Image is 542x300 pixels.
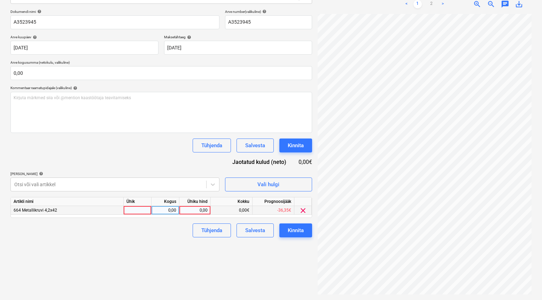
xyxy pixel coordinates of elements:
span: clear [299,206,307,215]
div: Arve kuupäev [10,35,158,39]
button: Tühjenda [193,223,231,237]
div: Kokku [211,197,253,206]
div: Tühjenda [201,226,222,235]
button: Vali hulgi [225,177,312,191]
span: help [31,35,37,39]
input: Arve kogusumma (netokulu, valikuline) [10,66,312,80]
div: Dokumendi nimi [10,9,219,14]
span: help [72,86,77,90]
iframe: Chat Widget [507,267,542,300]
p: Arve kogusumma (netokulu, valikuline) [10,60,312,66]
div: 0,00€ [211,206,253,215]
span: help [38,172,43,176]
div: Arve number (valikuline) [225,9,312,14]
button: Tühjenda [193,139,231,152]
div: Artikli nimi [11,197,124,206]
div: Vali hulgi [257,180,279,189]
div: 0,00 [182,206,208,215]
button: Salvesta [237,223,274,237]
div: Kinnita [288,141,304,150]
span: help [36,9,41,14]
div: Ühik [124,197,152,206]
input: Tähtaega pole määratud [164,41,312,55]
span: 664 Metallikruvi 4,2x42 [14,208,57,213]
div: Jaotatud kulud (neto) [222,158,297,166]
div: 0,00€ [297,158,312,166]
button: Kinnita [279,139,312,152]
button: Kinnita [279,223,312,237]
div: [PERSON_NAME] [10,172,219,176]
div: Kogus [152,197,179,206]
div: Kinnita [288,226,304,235]
span: help [186,35,191,39]
input: Arve kuupäeva pole määratud. [10,41,158,55]
span: help [261,9,266,14]
div: -36,35€ [253,206,294,215]
div: Prognoosijääk [253,197,294,206]
div: Salvesta [245,141,265,150]
input: Arve number [225,15,312,29]
div: Kommentaar raamatupidajale (valikuline) [10,86,312,90]
div: Salvesta [245,226,265,235]
input: Dokumendi nimi [10,15,219,29]
div: Tühjenda [201,141,222,150]
div: Maksetähtaeg [164,35,312,39]
div: Ühiku hind [179,197,211,206]
button: Salvesta [237,139,274,152]
div: 0,00 [154,206,176,215]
